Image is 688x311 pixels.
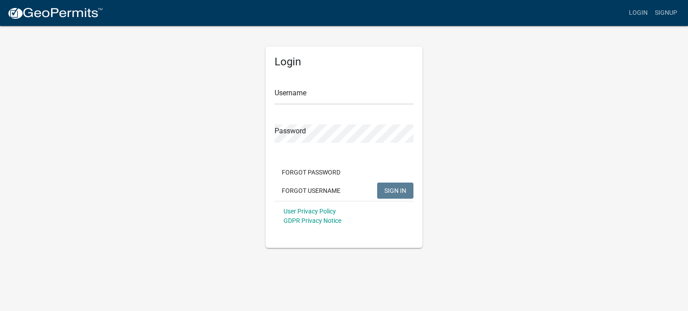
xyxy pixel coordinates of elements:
a: GDPR Privacy Notice [284,217,341,224]
h5: Login [275,55,413,68]
button: Forgot Password [275,164,348,180]
span: SIGN IN [384,187,406,194]
a: Login [625,4,651,21]
a: Signup [651,4,681,21]
button: SIGN IN [377,183,413,199]
a: User Privacy Policy [284,208,336,215]
button: Forgot Username [275,183,348,199]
